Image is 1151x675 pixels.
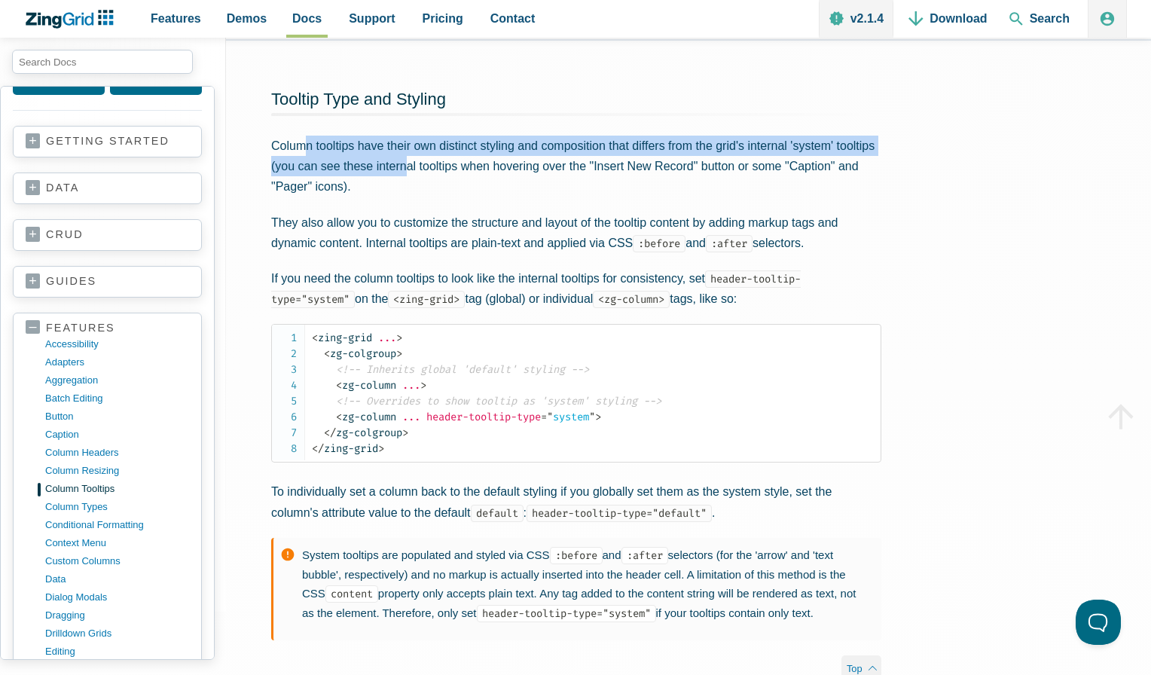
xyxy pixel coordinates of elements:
span: Demos [227,8,267,29]
span: zg-colgroup [324,426,402,439]
code: :after [621,547,668,564]
code: <zg-column> [593,291,670,308]
span: Support [349,8,395,29]
span: > [396,347,402,360]
a: data [45,570,189,588]
a: adapters [45,353,189,371]
code: :before [633,235,685,252]
p: To individually set a column back to the default styling if you globally set them as the system s... [271,481,881,522]
span: Pricing [423,8,463,29]
a: data [26,181,189,196]
span: < [324,347,330,360]
input: search input [12,50,193,74]
a: aggregation [45,371,189,389]
a: dialog modals [45,588,189,606]
span: zg-column [336,411,396,423]
span: zing-grid [312,331,372,344]
a: accessibility [45,335,189,353]
span: > [420,379,426,392]
span: Contact [490,8,536,29]
code: default [471,505,524,522]
a: features [26,321,189,335]
span: ... [402,411,420,423]
span: > [378,442,384,455]
a: ZingChart Logo. Click to return to the homepage [24,10,121,29]
p: They also allow you to customize the structure and layout of the tooltip content by adding markup... [271,212,881,253]
code: content [325,585,378,603]
iframe: Toggle Customer Support [1076,600,1121,645]
span: zg-colgroup [324,347,396,360]
span: ... [402,379,420,392]
a: getting started [26,134,189,149]
span: ... [378,331,396,344]
span: zg-column [336,379,396,392]
p: System tooltips are populated and styled via CSS and selectors (for the 'arrow' and 'text bubble'... [302,545,866,623]
span: > [396,331,402,344]
a: dragging [45,606,189,625]
span: = [541,411,547,423]
span: </ [312,442,324,455]
span: " [589,411,595,423]
span: <!-- Inherits global 'default' styling --> [336,363,589,376]
span: zing-grid [312,442,378,455]
a: drilldown grids [45,625,189,643]
a: context menu [45,534,189,552]
span: > [595,411,601,423]
span: < [336,411,342,423]
span: <!-- Overrides to show tooltip as 'system' styling --> [336,395,661,408]
a: column types [45,498,189,516]
a: Tooltip Type and Styling [271,90,446,108]
span: </ [324,426,336,439]
p: Column tooltips have their own distinct styling and composition that differs from the grid's inte... [271,136,881,197]
a: column headers [45,444,189,462]
code: :after [706,235,753,252]
code: :before [550,547,603,564]
span: header-tooltip-type [426,411,541,423]
code: header-tooltip-type="system" [477,605,656,622]
p: If you need the column tooltips to look like the internal tooltips for consistency, set on the ta... [271,268,881,309]
a: caption [45,426,189,444]
span: Docs [292,8,322,29]
a: column tooltips [45,480,189,498]
span: Features [151,8,201,29]
code: <zing-grid> [388,291,465,308]
span: < [336,379,342,392]
span: > [402,426,408,439]
a: batch editing [45,389,189,408]
a: conditional formatting [45,516,189,534]
a: editing [45,643,189,661]
span: < [312,331,318,344]
a: guides [26,274,189,289]
span: " [547,411,553,423]
a: button [45,408,189,426]
a: column resizing [45,462,189,480]
a: crud [26,228,189,243]
a: custom columns [45,552,189,570]
span: system [541,411,595,423]
code: header-tooltip-type="default" [527,505,712,522]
